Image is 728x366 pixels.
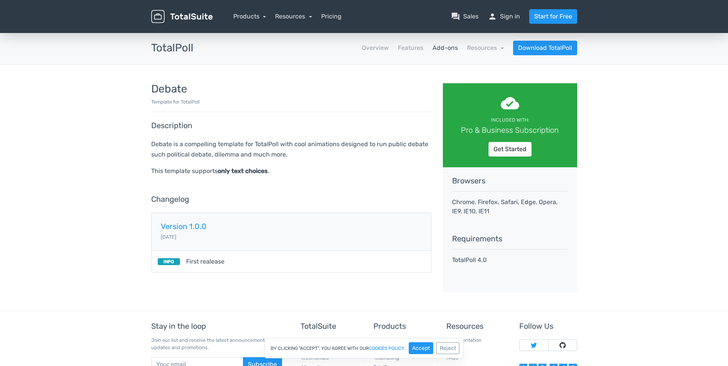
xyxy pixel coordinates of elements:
[488,12,497,21] span: person
[151,139,431,160] p: Debate is a compelling template for TotalPoll with cool animations designed to run public debate ...
[436,342,459,354] button: Reject
[398,43,423,53] a: Features
[369,346,404,351] a: cookies policy
[264,338,464,358] div: By clicking "Accept", you agree with our .
[151,322,282,330] h5: Stay in the loop
[373,322,431,330] h5: Products
[433,43,458,53] a: Add-ons
[452,198,568,216] p: Chrome, Firefox, Safari, Edge, Opera, IE9, IE10, IE11
[451,12,460,21] span: question_answer
[501,94,519,112] span: cloud_done
[275,13,312,20] a: Resources
[489,142,532,157] a: Get Started
[151,195,431,203] h5: Changelog
[186,257,225,266] span: First realease
[491,117,529,123] small: Included with:
[529,9,577,24] a: Start for Free
[151,213,431,251] a: Version 1.0.0 [DATE]
[300,337,322,343] a: About us
[161,234,176,240] small: [DATE]
[151,83,431,95] h3: Debate
[446,337,482,343] a: Documentation
[151,166,431,176] p: This template supports .
[233,13,266,20] a: Products
[151,10,213,23] img: TotalSuite for WordPress
[362,43,389,53] a: Overview
[452,256,568,265] p: TotalPoll 4.0
[373,337,392,343] a: TotalPoll
[409,342,433,354] button: Accept
[454,124,566,136] div: Pro & Business Subscription
[519,322,577,330] h5: Follow Us
[218,167,268,175] strong: only text choices
[161,222,422,231] h5: Version 1.0.0
[452,176,568,185] h5: Browsers
[488,12,520,21] a: personSign in
[151,98,431,106] p: Template for TotalPoll
[513,41,577,55] a: Download TotalPoll
[446,322,504,330] h5: Resources
[467,44,504,51] a: Resources
[300,322,358,330] h5: TotalSuite
[158,258,180,265] small: INFO
[151,42,193,54] h3: TotalPoll
[321,12,342,21] a: Pricing
[451,12,479,21] a: question_answerSales
[151,121,431,130] h5: Description
[452,234,568,243] h5: Requirements
[151,336,282,351] p: Join our list and receive the latest announcements, updates and promotions.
